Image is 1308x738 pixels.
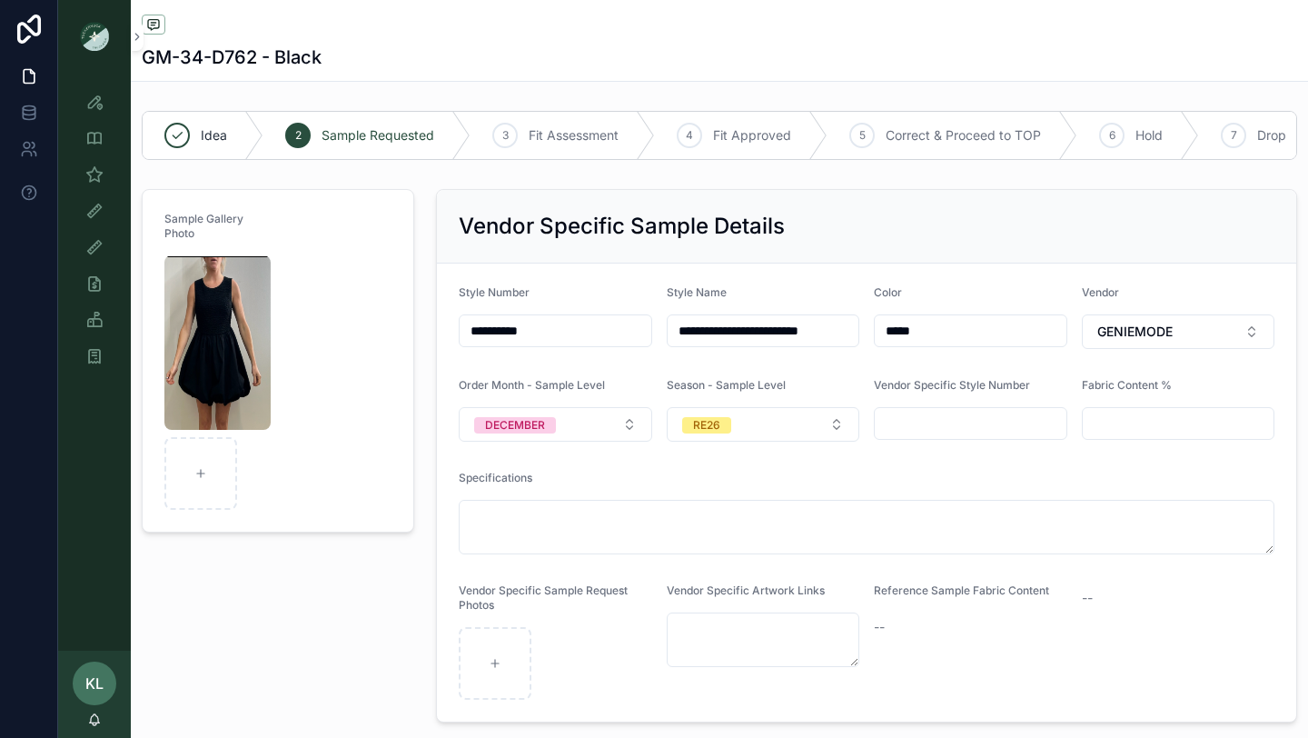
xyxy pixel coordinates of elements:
span: 2 [295,128,302,143]
img: Screenshot-2025-08-21-at-4.35.11-PM.png [164,255,271,430]
span: Drop [1257,126,1286,145]
span: Fit Assessment [529,126,619,145]
span: Vendor Specific Sample Request Photos [459,583,628,612]
span: Color [874,285,902,299]
span: 4 [686,128,693,143]
button: Select Button [667,407,860,442]
div: DECEMBER [485,417,545,434]
span: Sample Gallery Photo [164,212,243,240]
span: Hold [1135,126,1163,145]
div: scrollable content [58,73,131,396]
h2: Vendor Specific Sample Details [459,212,785,241]
span: Correct & Proceed to TOP [886,126,1041,145]
span: Reference Sample Fabric Content [874,583,1049,597]
span: -- [874,618,885,636]
span: KL [85,673,104,694]
button: Select Button [459,407,652,442]
span: Vendor Specific Artwork Links [667,583,825,597]
span: Season - Sample Level [667,378,786,392]
span: 5 [859,128,866,143]
span: Style Number [459,285,530,299]
h1: GM-34-D762 - Black [142,45,322,70]
span: Style Name [667,285,727,299]
span: Sample Requested [322,126,434,145]
span: Fit Approved [713,126,791,145]
span: Fabric Content % [1082,378,1172,392]
span: 6 [1109,128,1115,143]
span: Order Month - Sample Level [459,378,605,392]
span: Idea [201,126,227,145]
span: GENIEMODE [1097,323,1173,341]
span: -- [1082,589,1093,607]
img: App logo [80,22,109,51]
span: Vendor Specific Style Number [874,378,1030,392]
button: Select Button [1082,314,1275,349]
span: 7 [1231,128,1237,143]
span: Specifications [459,471,532,484]
div: RE26 [693,417,720,434]
span: 3 [502,128,509,143]
span: Vendor [1082,285,1119,299]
